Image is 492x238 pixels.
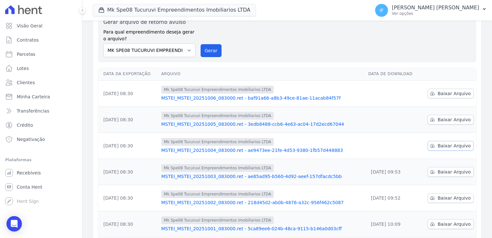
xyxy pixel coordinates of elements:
[366,211,420,237] td: [DATE] 10:09
[370,1,492,19] button: IF [PERSON_NAME] [PERSON_NAME] Ver opções
[438,143,471,149] span: Baixar Arquivo
[17,170,41,176] span: Recebíveis
[98,159,159,185] td: [DATE] 08:30
[161,164,274,172] span: Mk Spe08 Tucuruvi Empreendimentos Imobiliarios LTDA
[161,216,274,224] span: Mk Spe08 Tucuruvi Empreendimentos Imobiliarios LTDA
[3,19,80,32] a: Visão Geral
[159,67,366,81] th: Arquivo
[98,211,159,237] td: [DATE] 08:30
[3,76,80,89] a: Clientes
[17,23,43,29] span: Visão Geral
[98,185,159,211] td: [DATE] 08:30
[161,95,363,101] a: MSTEI_MSTEI_20251006_083000.ret - baf91a66-a8b3-49ce-81ae-11acab84f57f
[438,221,471,227] span: Baixar Arquivo
[428,219,474,229] a: Baixar Arquivo
[3,90,80,103] a: Minha Carteira
[3,133,80,146] a: Negativação
[103,18,195,26] label: Gerar arquivo de retorno avulso
[366,185,420,211] td: [DATE] 09:52
[17,51,35,57] span: Parcelas
[428,167,474,177] a: Baixar Arquivo
[161,121,363,127] a: MSTEI_MSTEI_20251005_083000.ret - 3edb8488-ccb6-4e63-ac04-17d2ecd67044
[98,133,159,159] td: [DATE] 08:30
[5,156,77,164] div: Plataformas
[438,90,471,97] span: Baixar Arquivo
[6,216,22,232] div: Open Intercom Messenger
[366,159,420,185] td: [DATE] 09:53
[201,44,222,57] button: Gerar
[161,112,274,120] span: Mk Spe08 Tucuruvi Empreendimentos Imobiliarios LTDA
[17,94,50,100] span: Minha Carteira
[428,141,474,151] a: Baixar Arquivo
[161,225,363,232] a: MSTEI_MSTEI_20251001_083000.ret - 5ca89ee6-024b-48ca-9115-b146a0d03cff
[3,104,80,117] a: Transferências
[17,108,49,114] span: Transferências
[3,166,80,179] a: Recebíveis
[392,5,479,11] p: [PERSON_NAME] [PERSON_NAME]
[366,67,420,81] th: Data de Download
[438,195,471,201] span: Baixar Arquivo
[161,147,363,154] a: MSTEI_MSTEI_20251004_083000.ret - ae9473ee-21fe-4d53-9380-1fb57d448883
[428,89,474,98] a: Baixar Arquivo
[428,115,474,124] a: Baixar Arquivo
[161,86,274,94] span: Mk Spe08 Tucuruvi Empreendimentos Imobiliarios LTDA
[3,34,80,46] a: Contratos
[428,193,474,203] a: Baixar Arquivo
[161,173,363,180] a: MSTEI_MSTEI_20251003_083000.ret - ae85ad95-b560-4d92-aeef-157dfacdc5bb
[161,138,274,146] span: Mk Spe08 Tucuruvi Empreendimentos Imobiliarios LTDA
[17,37,39,43] span: Contratos
[3,48,80,61] a: Parcelas
[93,4,256,16] button: Mk Spe08 Tucuruvi Empreendimentos Imobiliarios LTDA
[3,181,80,193] a: Conta Hent
[98,81,159,107] td: [DATE] 08:30
[161,190,274,198] span: Mk Spe08 Tucuruvi Empreendimentos Imobiliarios LTDA
[3,62,80,75] a: Lotes
[438,116,471,123] span: Baixar Arquivo
[17,122,33,128] span: Crédito
[17,79,35,86] span: Clientes
[103,26,195,42] label: Para qual empreendimento deseja gerar o arquivo?
[3,119,80,132] a: Crédito
[98,67,159,81] th: Data da Exportação
[161,199,363,206] a: MSTEI_MSTEI_20251002_083000.ret - 218d45d2-ab0b-4876-a32c-956f462c5087
[438,169,471,175] span: Baixar Arquivo
[17,65,29,72] span: Lotes
[17,136,45,143] span: Negativação
[380,8,383,13] span: IF
[392,11,479,16] p: Ver opções
[98,107,159,133] td: [DATE] 08:30
[17,184,42,190] span: Conta Hent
